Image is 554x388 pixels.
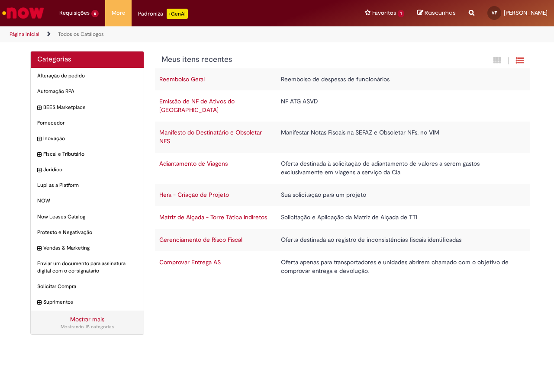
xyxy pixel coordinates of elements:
[43,135,137,142] span: Inovação
[31,256,144,279] div: Enviar um documento para assinatura digital com o co-signatário
[31,68,144,310] ul: Categorias
[159,236,242,244] a: Gerenciamento de Risco Fiscal
[277,229,522,251] td: Oferta destinada ao registro de inconsistências fiscais identificadas
[31,68,144,84] div: Alteração de pedido
[31,294,144,310] div: expandir categoria Suprimentos Suprimentos
[277,251,522,282] td: Oferta apenas para transportadores e unidades abrirem chamado com o objetivo de comprovar entrega...
[37,182,137,189] span: Lupi as a Platform
[37,88,137,95] span: Automação RPA
[277,184,522,206] td: Sua solicitação para um projeto
[37,298,41,307] i: expandir categoria Suprimentos
[37,72,137,80] span: Alteração de pedido
[43,298,137,306] span: Suprimentos
[37,213,137,221] span: Now Leases Catalog
[155,184,531,206] tr: Hera - Criação de Projeto Sua solicitação para um projeto
[31,83,144,99] div: Automação RPA
[43,166,137,173] span: Jurídico
[155,90,531,122] tr: Emissão de NF de Ativos do [GEOGRAPHIC_DATA] NF ATG ASVD
[58,31,104,38] a: Todos os Catálogos
[159,160,228,167] a: Adiantamento de Viagens
[37,56,137,64] h2: Categorias
[159,213,267,221] a: Matriz de Alçada - Torre Tática Indiretos
[31,193,144,209] div: NOW
[159,75,205,83] a: Reembolso Geral
[91,10,99,17] span: 6
[31,162,144,178] div: expandir categoria Jurídico Jurídico
[59,9,90,17] span: Requisições
[37,229,137,236] span: Protesto e Negativação
[417,9,456,17] a: Rascunhos
[277,206,522,229] td: Solicitação e Aplicação da Matriz de Alçada de TTI
[167,9,188,19] p: +GenAi
[31,131,144,147] div: expandir categoria Inovação Inovação
[37,119,137,127] span: Fornecedor
[155,122,531,153] tr: Manifesto do Destinatário e Obsoletar NFS Manifestar Notas Fiscais na SEFAZ e Obsoletar NFs. no VIM
[31,209,144,225] div: Now Leases Catalog
[493,56,501,64] i: Exibição em cartão
[138,9,188,19] div: Padroniza
[372,9,396,17] span: Favoritos
[43,151,137,158] span: Fiscal e Tributário
[37,244,41,253] i: expandir categoria Vendas & Marketing
[70,315,104,323] a: Mostrar mais
[155,251,531,282] tr: Comprovar Entrega AS Oferta apenas para transportadores e unidades abrirem chamado com o objetivo...
[43,104,137,111] span: BEES Marketplace
[155,153,531,184] tr: Adiantamento de Viagens Oferta destinada à solicitação de adiantamento de valores a serem gastos ...
[31,115,144,131] div: Fornecedor
[37,151,41,159] i: expandir categoria Fiscal e Tributário
[159,97,235,114] a: Emissão de NF de Ativos do [GEOGRAPHIC_DATA]
[31,224,144,240] div: Protesto e Negativação
[508,56,509,66] span: |
[31,99,144,115] div: expandir categoria BEES Marketplace BEES Marketplace
[112,9,125,17] span: More
[37,324,137,330] div: Mostrando 15 categorias
[37,104,41,112] i: expandir categoria BEES Marketplace
[159,128,262,145] a: Manifesto do Destinatário e Obsoletar NFS
[277,122,522,153] td: Manifestar Notas Fiscais na SEFAZ e Obsoletar NFs. no VIM
[159,258,221,266] a: Comprovar Entrega AS
[1,4,45,22] img: ServiceNow
[31,146,144,162] div: expandir categoria Fiscal e Tributário Fiscal e Tributário
[155,206,531,229] tr: Matriz de Alçada - Torre Tática Indiretos Solicitação e Aplicação da Matriz de Alçada de TTI
[37,135,41,144] i: expandir categoria Inovação
[31,240,144,256] div: expandir categoria Vendas & Marketing Vendas & Marketing
[516,56,524,64] i: Exibição de grade
[277,153,522,184] td: Oferta destinada à solicitação de adiantamento de valores a serem gastos exclusivamente em viagen...
[155,229,531,251] tr: Gerenciamento de Risco Fiscal Oferta destinada ao registro de inconsistências fiscais identificadas
[425,9,456,17] span: Rascunhos
[31,177,144,193] div: Lupi as a Platform
[37,260,137,275] span: Enviar um documento para assinatura digital com o co-signatário
[37,166,41,175] i: expandir categoria Jurídico
[37,197,137,205] span: NOW
[159,191,229,199] a: Hera - Criação de Projeto
[277,68,522,91] td: Reembolso de despesas de funcionários
[504,9,548,16] span: [PERSON_NAME]
[6,26,363,42] ul: Trilhas de página
[277,90,522,122] td: NF ATG ASVD
[37,283,137,290] span: Solicitar Compra
[492,10,497,16] span: VF
[31,279,144,295] div: Solicitar Compra
[161,55,430,64] h1: {"description":"","title":"Meus itens recentes"} Categoria
[155,68,531,91] tr: Reembolso Geral Reembolso de despesas de funcionários
[43,244,137,252] span: Vendas & Marketing
[10,31,39,38] a: Página inicial
[398,10,404,17] span: 1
